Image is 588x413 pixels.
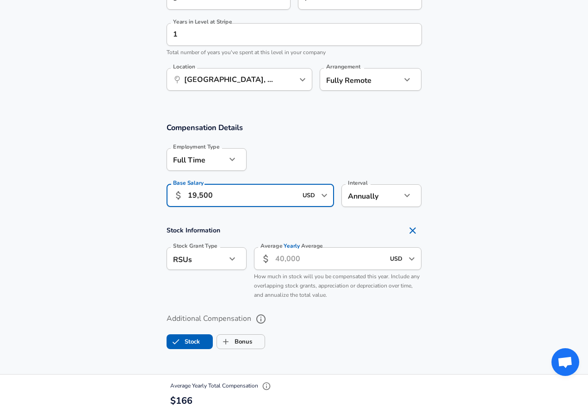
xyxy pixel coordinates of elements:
label: Base Salary [173,180,204,186]
span: $ [170,394,176,407]
span: Yearly [284,242,300,250]
span: Total number of years you've spent at this level in your company [167,49,326,56]
button: StockStock [167,334,213,349]
label: Stock [167,333,200,350]
button: Open [405,252,418,265]
input: USD [387,251,406,266]
label: Stock Grant Type [173,243,217,249]
span: Bonus [217,333,235,350]
label: Location [173,64,195,69]
label: Interval [348,180,368,186]
input: 1 [167,23,402,46]
label: Employment Type [173,144,220,150]
span: How much in stock will you be compensated this year. Include any overlapping stock grants, apprec... [254,273,420,299]
button: Open [296,73,309,86]
label: Additional Compensation [167,311,422,327]
div: Full Time [167,148,226,171]
button: help [253,311,269,327]
button: BonusBonus [217,334,265,349]
label: Bonus [217,333,252,350]
span: Average Yearly Total Compensation [170,382,273,389]
h3: Compensation Details [167,122,422,133]
button: Explain Total Compensation [260,379,273,393]
label: Average Average [260,243,323,249]
div: Open chat [551,348,579,376]
div: RSUs [167,247,226,270]
div: Annually [341,184,401,207]
label: Years in Level at Stripe [173,19,232,25]
span: 166 [176,394,192,407]
button: Remove Section [403,221,422,240]
div: Fully Remote [320,68,388,91]
input: 100,000 [188,184,297,207]
label: Arrangement [326,64,360,69]
button: Open [318,189,331,202]
span: Stock [167,333,185,350]
input: USD [300,188,318,203]
h4: Stock Information [167,221,422,240]
input: 40,000 [275,247,385,270]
